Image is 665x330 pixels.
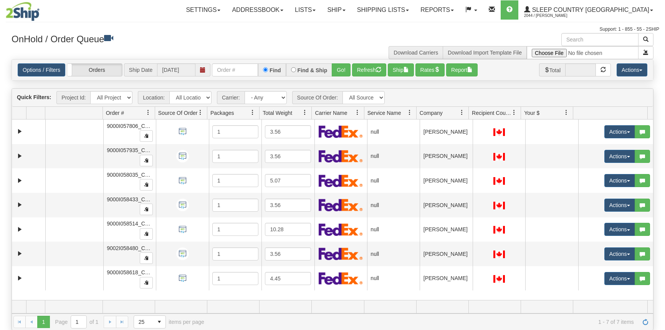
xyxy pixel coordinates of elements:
[367,266,420,291] td: null
[420,168,472,193] td: [PERSON_NAME]
[315,109,347,117] span: Carrier Name
[210,109,234,117] span: Packages
[140,228,153,240] button: Copy to clipboard
[107,269,155,275] span: 9000I058618_CATH
[367,119,420,144] td: null
[263,109,292,117] span: Total Weight
[138,91,169,104] span: Location:
[15,200,25,210] a: Expand
[18,63,65,76] a: Options / Filters
[420,242,472,266] td: [PERSON_NAME]
[71,316,86,328] input: Page 1
[15,249,25,259] a: Expand
[403,106,416,119] a: Service Name filter column settings
[415,0,460,20] a: Reports
[604,125,635,138] button: Actions
[107,221,155,227] span: 9000I058514_CATH
[367,144,420,169] td: null
[561,33,639,46] input: Search
[176,174,189,187] img: API
[180,0,226,20] a: Settings
[420,217,472,242] td: [PERSON_NAME]
[524,109,539,117] span: Your $
[176,247,189,260] img: API
[15,176,25,186] a: Expand
[106,109,124,117] span: Order #
[639,316,652,328] a: Refresh
[394,50,438,56] a: Download Carriers
[140,277,153,289] button: Copy to clipboard
[140,204,153,215] button: Copy to clipboard
[493,177,505,185] img: CA
[246,106,259,119] a: Packages filter column settings
[508,106,521,119] a: Recipient Country filter column settings
[319,174,363,187] img: FedEx Express®
[604,174,635,187] button: Actions
[493,153,505,161] img: CA
[472,109,511,117] span: Recipient Country
[518,0,659,20] a: Sleep Country [GEOGRAPHIC_DATA] 2044 / [PERSON_NAME]
[56,91,90,104] span: Project Id:
[351,106,364,119] a: Carrier Name filter column settings
[560,106,573,119] a: Your $ filter column settings
[6,2,40,21] img: logo2044.jpg
[647,126,664,204] iframe: chat widget
[217,91,245,104] span: Carrier:
[604,223,635,236] button: Actions
[524,12,582,20] span: 2044 / [PERSON_NAME]
[215,319,634,325] span: 1 - 7 of 7 items
[140,252,153,264] button: Copy to clipboard
[367,109,401,117] span: Service Name
[226,0,289,20] a: Addressbook
[530,7,649,13] span: Sleep Country [GEOGRAPHIC_DATA]
[292,91,343,104] span: Source Of Order:
[15,225,25,234] a: Expand
[107,147,155,153] span: 9000I057935_CATH
[134,315,166,328] span: Page sizes drop down
[67,64,122,76] label: Orders
[153,316,165,328] span: select
[107,245,155,251] span: 9002I058480_CATH
[298,68,328,73] label: Find & Ship
[617,63,647,76] button: Actions
[134,315,204,328] span: items per page
[493,202,505,209] img: CA
[604,199,635,212] button: Actions
[142,106,155,119] a: Order # filter column settings
[539,63,566,76] span: Total
[367,217,420,242] td: null
[15,151,25,161] a: Expand
[319,247,363,260] img: FedEx Express®
[37,316,50,328] span: Page 1
[124,63,157,76] span: Ship Date
[107,196,155,202] span: 9000I058433_CATH
[638,33,653,46] button: Search
[420,109,443,117] span: Company
[107,123,155,129] span: 9000I057806_CATH
[140,130,153,142] button: Copy to clipboard
[493,226,505,234] img: CA
[319,125,363,138] img: FedEx Express®
[352,63,386,76] button: Refresh
[493,128,505,136] img: CA
[367,242,420,266] td: null
[420,144,472,169] td: [PERSON_NAME]
[12,89,653,107] div: grid toolbar
[420,193,472,217] td: [PERSON_NAME]
[367,193,420,217] td: null
[176,272,189,285] img: API
[321,0,351,20] a: Ship
[604,272,635,285] button: Actions
[455,106,468,119] a: Company filter column settings
[415,63,445,76] button: Rates
[448,50,522,56] a: Download Import Template File
[527,46,639,59] input: Import
[388,63,414,76] button: Ship
[420,119,472,144] td: [PERSON_NAME]
[319,199,363,211] img: FedEx Express®
[446,63,478,76] button: Report
[6,26,659,33] div: Support: 1 - 855 - 55 - 2SHIP
[140,179,153,191] button: Copy to clipboard
[493,250,505,258] img: CA
[55,315,99,328] span: Page of 1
